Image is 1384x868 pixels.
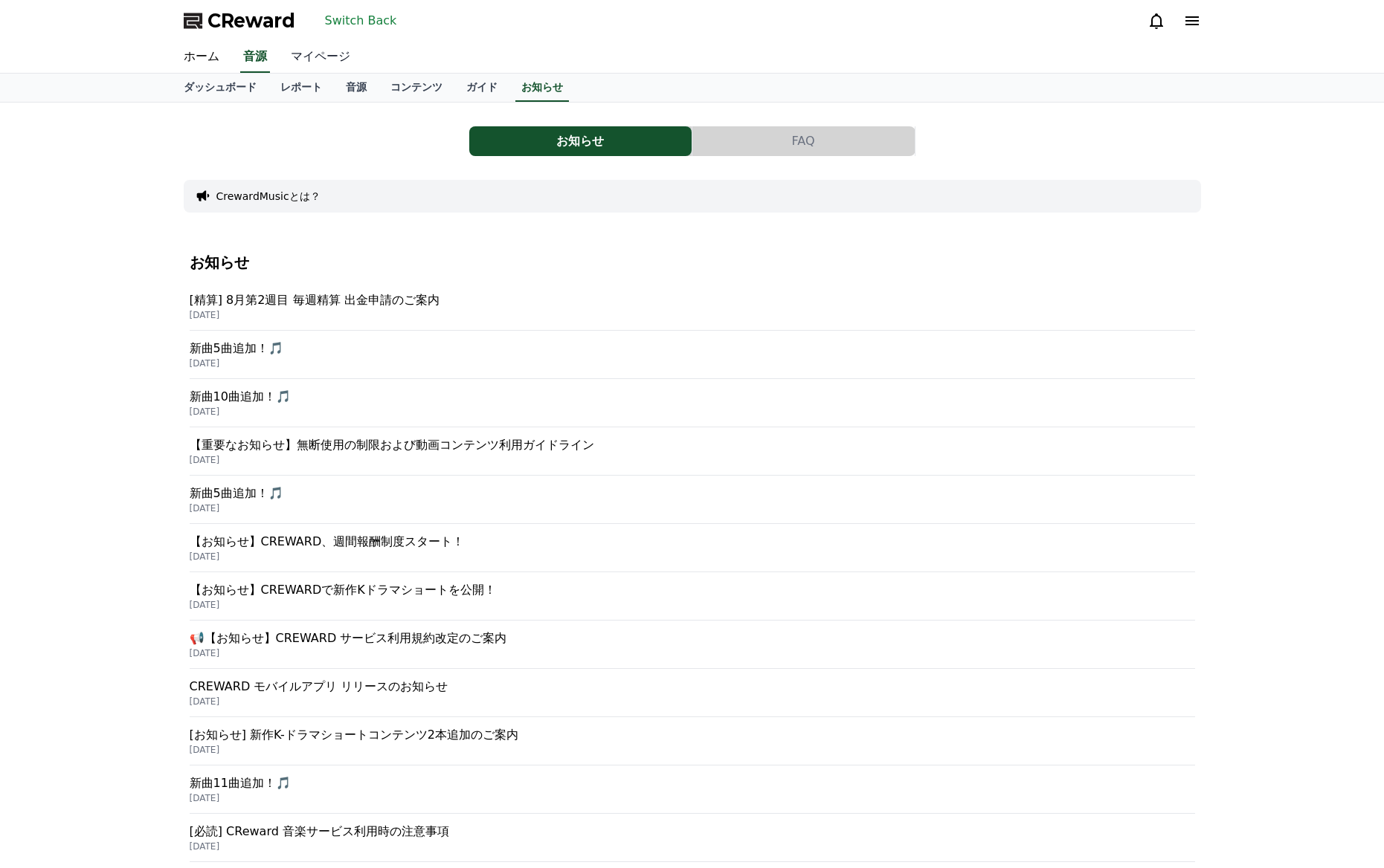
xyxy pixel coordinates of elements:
p: 新曲11曲追加！🎵 [190,774,1195,792]
p: [必読] CReward 音楽サービス利用時の注意事項 [190,823,1195,841]
a: [お知らせ] 新作K-ドラマショートコンテンツ2本追加のご案内 [DATE] [190,717,1195,765]
button: FAQ [692,126,915,156]
p: 【お知らせ】CREWARD、週間報酬制度スタート！ [190,533,1195,551]
p: [DATE] [190,357,1195,369]
a: 📢【お知らせ】CREWARD サービス利用規約改定のご案内 [DATE] [190,621,1195,669]
a: [精算] 8月第2週目 毎週精算 出金申請のご案内 [DATE] [190,282,1195,331]
a: 新曲5曲追加！🎵 [DATE] [190,331,1195,379]
a: マイページ [279,42,362,73]
p: CREWARD モバイルアプリ リリースのお知らせ [190,678,1195,696]
a: FAQ [692,126,915,156]
p: [DATE] [190,744,1195,756]
span: CReward [207,9,295,33]
a: コンテンツ [379,74,454,102]
p: [DATE] [190,309,1195,321]
p: 📢【お知らせ】CREWARD サービス利用規約改定のご案内 [190,629,1195,647]
a: CReward [184,9,295,33]
p: 新曲10曲追加！🎵 [190,388,1195,406]
a: 音源 [240,42,270,73]
a: 新曲11曲追加！🎵 [DATE] [190,765,1195,814]
p: 新曲5曲追加！🎵 [190,485,1195,502]
p: [DATE] [190,599,1195,611]
a: CREWARD モバイルアプリ リリースのお知らせ [DATE] [190,669,1195,717]
a: ダッシュボード [172,74,268,102]
a: 新曲5曲追加！🎵 [DATE] [190,476,1195,524]
p: 【お知らせ】CREWARDで新作Kドラマショートを公開！ [190,581,1195,599]
a: 【お知らせ】CREWARD、週間報酬制度スタート！ [DATE] [190,524,1195,572]
button: Switch Back [319,9,403,33]
p: [DATE] [190,502,1195,514]
a: レポート [268,74,334,102]
p: [DATE] [190,454,1195,466]
a: 【重要なお知らせ】無断使用の制限および動画コンテンツ利用ガイドライン [DATE] [190,427,1195,476]
button: CrewardMusicとは？ [216,189,321,204]
p: [DATE] [190,551,1195,563]
p: [DATE] [190,841,1195,852]
a: 新曲10曲追加！🎵 [DATE] [190,379,1195,427]
button: お知らせ [469,126,692,156]
p: 新曲5曲追加！🎵 [190,340,1195,357]
a: ガイド [454,74,509,102]
p: [DATE] [190,406,1195,418]
p: [お知らせ] 新作K-ドラマショートコンテンツ2本追加のご案内 [190,726,1195,744]
p: 【重要なお知らせ】無断使用の制限および動画コンテンツ利用ガイドライン [190,436,1195,454]
a: [必読] CReward 音楽サービス利用時の注意事項 [DATE] [190,814,1195,862]
a: お知らせ [515,74,569,102]
a: 音源 [334,74,379,102]
p: [DATE] [190,696,1195,707]
a: ホーム [172,42,231,73]
p: [DATE] [190,792,1195,804]
a: 【お知らせ】CREWARDで新作Kドラマショートを公開！ [DATE] [190,572,1195,621]
p: [DATE] [190,647,1195,659]
p: [精算] 8月第2週目 毎週精算 出金申請のご案内 [190,291,1195,309]
h4: お知らせ [190,254,1195,271]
